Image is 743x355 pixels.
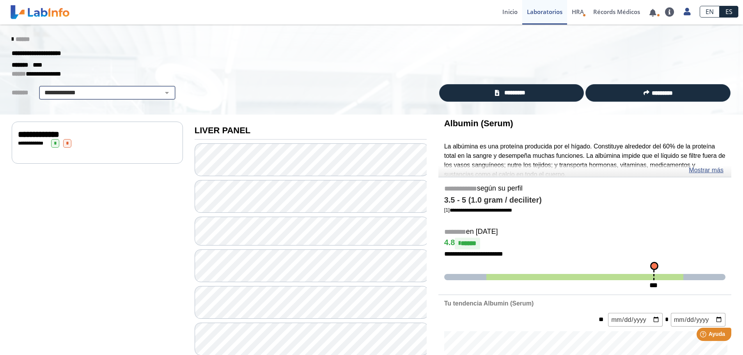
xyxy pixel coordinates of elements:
h5: en [DATE] [444,228,725,237]
h4: 4.8 [444,238,725,249]
input: mm/dd/yyyy [608,313,663,327]
b: LIVER PANEL [195,125,251,135]
a: [1] [444,207,512,213]
b: Albumin (Serum) [444,118,513,128]
span: HRA [572,8,584,16]
p: La albúmina es una proteína producida por el hígado. Constituye alrededor del 60% de la proteína ... [444,142,725,179]
h4: 3.5 - 5 (1.0 gram / deciliter) [444,196,725,205]
iframe: Help widget launcher [674,325,734,346]
a: Mostrar más [689,166,723,175]
a: ES [720,6,738,18]
input: mm/dd/yyyy [671,313,725,327]
b: Tu tendencia Albumin (Serum) [444,300,534,307]
a: EN [700,6,720,18]
h5: según su perfil [444,184,725,193]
